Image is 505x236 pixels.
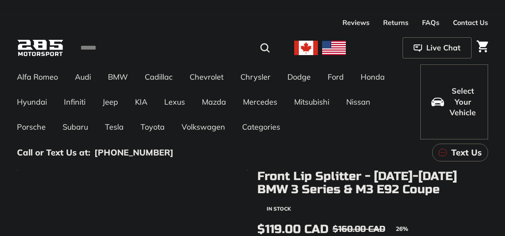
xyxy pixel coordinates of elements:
[156,89,193,114] a: Lexus
[352,64,393,89] a: Honda
[286,89,338,114] a: Mitsubishi
[420,64,488,139] button: Select Your Vehicle
[181,64,232,89] a: Chevrolet
[232,64,279,89] a: Chrysler
[257,170,488,196] h1: Front Lip Splitter - [DATE]-[DATE] BMW 3 Series & M3 E92 Coupe
[8,114,54,139] a: Porsche
[54,114,97,139] a: Subaru
[383,15,408,30] a: Returns
[422,15,439,30] a: FAQs
[319,64,352,89] a: Ford
[392,224,412,234] span: 26%
[235,89,286,114] a: Mercedes
[8,64,66,89] a: Alfa Romeo
[94,89,127,114] a: Jeep
[342,15,370,30] a: Reviews
[55,89,94,114] a: Infiniti
[76,41,277,55] input: Search
[432,144,488,161] a: Text Us
[94,146,174,159] a: [PHONE_NUMBER]
[8,89,55,114] a: Hyundai
[267,206,291,211] b: In stock
[448,86,477,118] span: Select Your Vehicle
[338,89,379,114] a: Nissan
[136,64,181,89] a: Cadillac
[17,38,63,58] img: Logo_285_Motorsport_areodynamics_components
[97,114,132,139] a: Tesla
[193,89,235,114] a: Mazda
[99,64,136,89] a: BMW
[173,114,234,139] a: Volkswagen
[279,64,319,89] a: Dodge
[426,42,461,53] span: Live Chat
[127,89,156,114] a: KIA
[333,224,385,234] span: $160.00 CAD
[403,37,472,58] button: Live Chat
[453,15,488,30] a: Contact Us
[234,114,289,139] a: Categories
[451,146,482,159] p: Text Us
[132,114,173,139] a: Toyota
[66,64,99,89] a: Audi
[17,146,90,159] p: Call or Text Us at:
[472,33,493,62] a: Cart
